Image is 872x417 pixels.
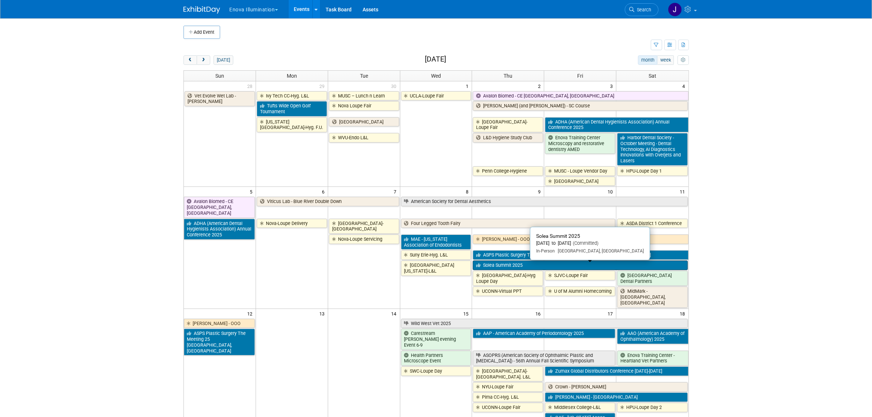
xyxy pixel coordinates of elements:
[681,58,686,63] i: Personalize Calendar
[473,382,543,392] a: NYU-Loupe Fair
[555,248,644,254] span: [GEOGRAPHIC_DATA], [GEOGRAPHIC_DATA]
[545,177,615,186] a: [GEOGRAPHIC_DATA]
[473,403,543,412] a: UCONN-Loupe Fair
[391,309,400,318] span: 14
[504,73,512,79] span: Thu
[473,287,543,296] a: UCONN-Virtual PPT
[577,73,583,79] span: Fri
[545,271,615,280] a: SJVC-Loupe Fair
[545,392,687,402] a: [PERSON_NAME] - [GEOGRAPHIC_DATA]
[679,309,689,318] span: 18
[287,73,297,79] span: Mon
[545,287,615,296] a: U of M Alumni Homecoming
[617,133,687,166] a: Harbor Dental Society - October Meeting - Dental Technology, AI Diagnostics Innovations with Over...
[473,261,687,270] a: Solea Summit 2025
[535,309,544,318] span: 16
[257,197,399,206] a: Viticus Lab - Blue River Double Down
[401,351,471,366] a: Health Partners Microscope Event
[649,73,656,79] span: Sat
[401,235,471,250] a: MAE - [US_STATE] Association of Endodontists
[678,55,689,65] button: myCustomButton
[391,81,400,91] span: 30
[635,7,652,12] span: Search
[682,81,689,91] span: 4
[393,187,400,196] span: 7
[257,91,327,101] a: Ivy Tech CC-Hyg. L&L
[329,91,399,101] a: MUSC – Lunch n Learn
[545,382,687,392] a: Crown - [PERSON_NAME]
[607,187,616,196] span: 10
[545,166,615,176] a: MUSC - Loupe Vendor Day
[329,235,399,244] a: Nova-Loupe Servicing
[215,73,224,79] span: Sun
[184,319,255,328] a: [PERSON_NAME] - OOO
[329,101,399,111] a: Nova Loupe Fair
[617,351,688,366] a: Enova Training Center - Heartland Vet Partners
[183,55,197,65] button: prev
[473,166,543,176] a: Penn College-Hygiene
[536,240,644,247] div: [DATE] to [DATE]
[536,248,555,254] span: In-Person
[545,403,615,412] a: Middlesex College-L&L
[657,55,674,65] button: week
[617,166,687,176] a: HPU-Loupe Day 1
[537,81,544,91] span: 2
[184,329,255,355] a: ASPS Plastic Surgery The Meeting 25 [GEOGRAPHIC_DATA], [GEOGRAPHIC_DATA]
[329,219,399,234] a: [GEOGRAPHIC_DATA]-[GEOGRAPHIC_DATA]
[183,6,220,14] img: ExhibitDay
[401,91,471,101] a: UCLA-Loupe Fair
[617,287,687,307] a: MidMark - [GEOGRAPHIC_DATA], [GEOGRAPHIC_DATA]
[246,81,256,91] span: 28
[183,26,220,39] button: Add Event
[607,309,616,318] span: 17
[329,117,399,127] a: [GEOGRAPHIC_DATA]
[319,309,328,318] span: 13
[257,117,327,132] a: [US_STATE][GEOGRAPHIC_DATA]-Hyg. F.U.
[249,187,256,196] span: 5
[257,101,327,116] a: Tufts Wide Open Golf Tournament
[638,55,657,65] button: month
[197,55,210,65] button: next
[257,219,327,228] a: Nova-Loupe Delivery
[617,403,687,412] a: HPU-Loupe Day 2
[431,73,441,79] span: Wed
[401,329,471,350] a: Carestream [PERSON_NAME] evening Event 6-9
[214,55,233,65] button: [DATE]
[463,309,472,318] span: 15
[571,240,598,246] span: (Committed)
[465,81,472,91] span: 1
[679,187,689,196] span: 11
[537,187,544,196] span: 9
[473,351,615,366] a: ASOPRS (American Society of Ophthalmic Plastic and [MEDICAL_DATA]) - 56th Annual Fall Scientific ...
[473,133,543,143] a: L&D Hygiene Study Club
[473,117,543,132] a: [GEOGRAPHIC_DATA]-Loupe Fair
[617,271,687,286] a: [GEOGRAPHIC_DATA] Dental Partners
[185,91,255,106] a: Vet Evolve Wet Lab - [PERSON_NAME]
[401,366,471,376] a: SWC-Loupe Day
[473,235,688,244] a: [PERSON_NAME] - OOO
[545,366,688,376] a: Zumax Global Distributors Conference [DATE]-[DATE]
[321,187,328,196] span: 6
[473,250,688,260] a: ASPS Plastic Surgery The Meeting 25 [GEOGRAPHIC_DATA], [GEOGRAPHIC_DATA]
[545,117,688,132] a: ADHA (American Dental Hygienists Association) Annual Conference 2025
[401,219,616,228] a: Four Legged Tooth Fairy
[473,101,687,111] a: [PERSON_NAME] (and [PERSON_NAME]) - SC Course
[545,133,615,154] a: Enova Training Center Microscopy and restorative dentistry AMED
[425,55,446,63] h2: [DATE]
[473,392,543,402] a: Pima CC-Hyg. L&L
[184,197,255,218] a: Avalon Biomed - CE [GEOGRAPHIC_DATA], [GEOGRAPHIC_DATA]
[473,329,615,338] a: AAP - American Academy of Periodontology 2025
[329,133,399,143] a: WVU-Endo L&L
[617,329,688,344] a: AAO (American Academy of Ophthalmology) 2025
[536,233,580,239] span: Solea Summit 2025
[473,366,543,381] a: [GEOGRAPHIC_DATA]-[GEOGRAPHIC_DATA]. L&L
[401,261,471,276] a: [GEOGRAPHIC_DATA][US_STATE]-L&L
[473,271,543,286] a: [GEOGRAPHIC_DATA]-Hyg Loupe Day
[360,73,368,79] span: Tue
[465,187,472,196] span: 8
[246,309,256,318] span: 12
[668,3,682,16] img: Jordyn Kaufer
[401,250,471,260] a: Suny Erie-Hyg. L&L
[401,319,688,328] a: Wild West Vet 2025
[617,219,687,228] a: ASDA District 1 Conference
